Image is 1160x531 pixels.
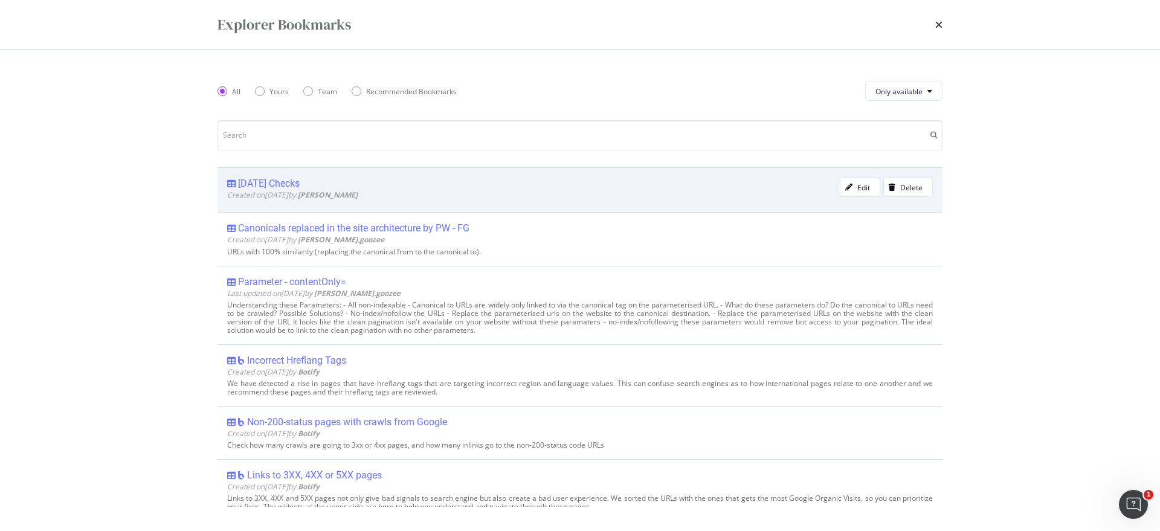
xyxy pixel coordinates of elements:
[298,190,358,200] b: [PERSON_NAME]
[883,178,933,197] button: Delete
[269,86,289,97] div: Yours
[298,481,320,492] b: Botify
[217,14,351,35] div: Explorer Bookmarks
[227,367,320,377] span: Created on [DATE] by
[298,234,384,245] b: [PERSON_NAME].goozee
[298,367,320,377] b: Botify
[303,86,337,97] div: Team
[238,276,346,288] div: Parameter - contentOnly=
[314,288,401,298] b: [PERSON_NAME].goozee
[227,301,933,335] div: Understanding these Parameters: - All non-indexable - Canonical to URLs are widely only linked to...
[217,120,942,150] input: Search
[227,234,384,245] span: Created on [DATE] by
[227,494,933,511] div: Links to 3XX, 4XX and 5XX pages not only give bad signals to search engine but also create a bad ...
[865,82,942,101] button: Only available
[1144,490,1153,500] span: 1
[298,428,320,439] b: Botify
[366,86,457,97] div: Recommended Bookmarks
[840,178,880,197] button: Edit
[238,222,469,234] div: Canonicals replaced in the site architecture by PW - FG
[935,14,942,35] div: times
[255,86,289,97] div: Yours
[318,86,337,97] div: Team
[227,481,320,492] span: Created on [DATE] by
[238,178,300,190] div: [DATE] Checks
[227,428,320,439] span: Created on [DATE] by
[217,86,240,97] div: All
[247,355,346,367] div: Incorrect Hreflang Tags
[1119,490,1148,519] iframe: Intercom live chat
[875,86,923,97] span: Only available
[900,182,923,193] div: Delete
[247,416,447,428] div: Non-200-status pages with crawls from Google
[227,288,401,298] span: Last updated on [DATE] by
[352,86,457,97] div: Recommended Bookmarks
[227,441,933,449] div: Check how many crawls are going to 3xx or 4xx pages, and how many inlinks go to the non-200-statu...
[227,379,933,396] div: We have detected a rise in pages that have hreflang tags that are targeting incorrect region and ...
[247,469,382,481] div: Links to 3XX, 4XX or 5XX pages
[857,182,870,193] div: Edit
[232,86,240,97] div: All
[227,190,358,200] span: Created on [DATE] by
[227,248,933,256] div: URLs with 100% similarity (replacing the canonical from to the canonical to).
